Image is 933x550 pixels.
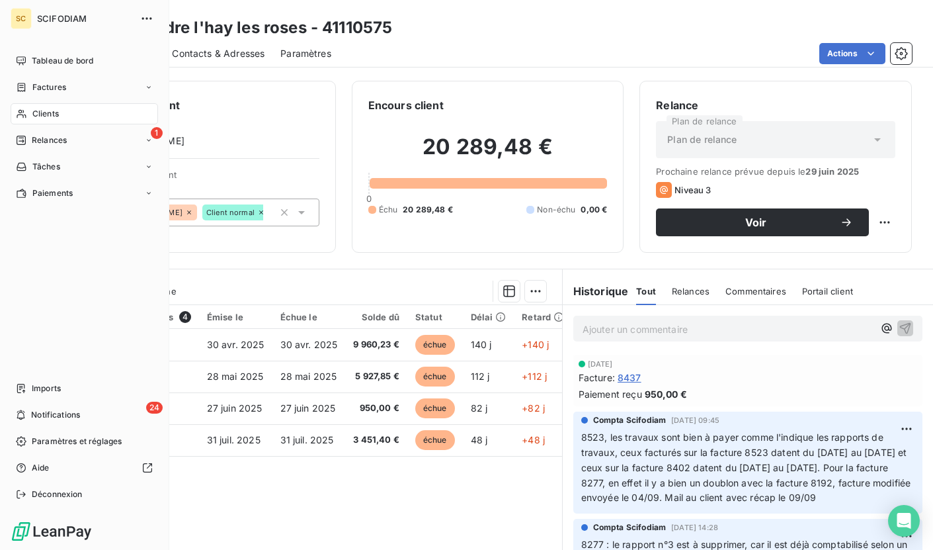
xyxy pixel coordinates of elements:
span: 140 j [471,339,492,350]
span: Déconnexion [32,488,83,500]
span: Échu [379,204,398,216]
span: Imports [32,383,61,394]
span: 1 [151,127,163,139]
span: Compta Scifodiam [593,414,666,426]
h2: 20 289,48 € [368,134,608,173]
span: 950,00 € [645,387,687,401]
span: Compta Scifodiam [593,522,666,533]
div: Émise le [207,312,264,322]
span: 20 289,48 € [403,204,453,216]
h6: Encours client [368,97,444,113]
span: Tâches [32,161,60,173]
input: Ajouter une valeur [263,206,274,218]
span: [DATE] [588,360,613,368]
span: Factures [32,81,66,93]
span: 31 juil. 2025 [207,434,261,445]
span: Notifications [31,409,80,421]
div: Délai [471,312,507,322]
span: Tout [636,286,656,297]
div: Solde dû [353,312,399,322]
span: Client normal [206,208,255,216]
span: 8523, les travaux sont bien à payer comme l'indique les rapports de travaux, ceux facturés sur la... [581,432,914,504]
span: 0 [366,193,372,204]
span: +112 j [522,371,547,382]
span: Voir [672,217,840,228]
span: Facture : [579,371,615,385]
div: Retard [522,312,564,322]
span: Paiement reçu [579,387,642,401]
span: Clients [32,108,59,120]
span: 27 juin 2025 [207,402,263,414]
span: 112 j [471,371,490,382]
button: Actions [819,43,885,64]
span: 3 451,40 € [353,434,399,447]
span: 48 j [471,434,488,445]
div: SC [11,8,32,29]
h6: Historique [563,283,629,299]
span: Tableau de bord [32,55,93,67]
span: Paramètres [280,47,331,60]
span: 24 [146,402,163,414]
span: échue [415,398,455,418]
a: Aide [11,457,158,479]
span: 9 960,23 € [353,338,399,351]
span: Relances [672,286,710,297]
span: SCIFODIAM [37,13,132,24]
span: Propriétés Client [106,169,319,188]
img: Logo LeanPay [11,521,93,542]
span: 8437 [618,371,641,385]
span: Aide [32,462,50,474]
div: Échue le [280,312,338,322]
span: 30 avr. 2025 [207,339,264,350]
span: +82 j [522,402,545,414]
h6: Informations client [80,97,319,113]
div: Statut [415,312,455,322]
span: [DATE] 09:45 [671,416,719,424]
span: Non-échu [537,204,575,216]
span: 950,00 € [353,402,399,415]
span: 29 juin 2025 [805,166,859,177]
span: Niveau 3 [674,185,711,195]
span: 82 j [471,402,488,414]
span: +140 j [522,339,549,350]
span: 0,00 € [581,204,607,216]
div: Open Intercom Messenger [888,505,920,537]
span: Commentaires [725,286,786,297]
span: 31 juil. 2025 [280,434,334,445]
span: 28 mai 2025 [207,371,264,382]
span: 4 [179,311,191,323]
span: Portail client [802,286,853,297]
h6: Relance [656,97,895,113]
span: Relances [32,134,67,146]
h3: Legendre l'hay les roses - 41110575 [116,16,392,40]
span: Prochaine relance prévue depuis le [656,166,895,177]
span: Contacts & Adresses [172,47,264,60]
span: Plan de relance [667,133,737,146]
span: +48 j [522,434,545,445]
span: 30 avr. 2025 [280,339,338,350]
span: 28 mai 2025 [280,371,337,382]
span: Paiements [32,187,73,199]
span: [DATE] 14:28 [671,524,718,531]
span: échue [415,367,455,387]
span: Paramètres et réglages [32,435,122,447]
span: 27 juin 2025 [280,402,336,414]
span: échue [415,430,455,450]
span: échue [415,335,455,355]
span: 5 927,85 € [353,370,399,383]
button: Voir [656,208,869,236]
